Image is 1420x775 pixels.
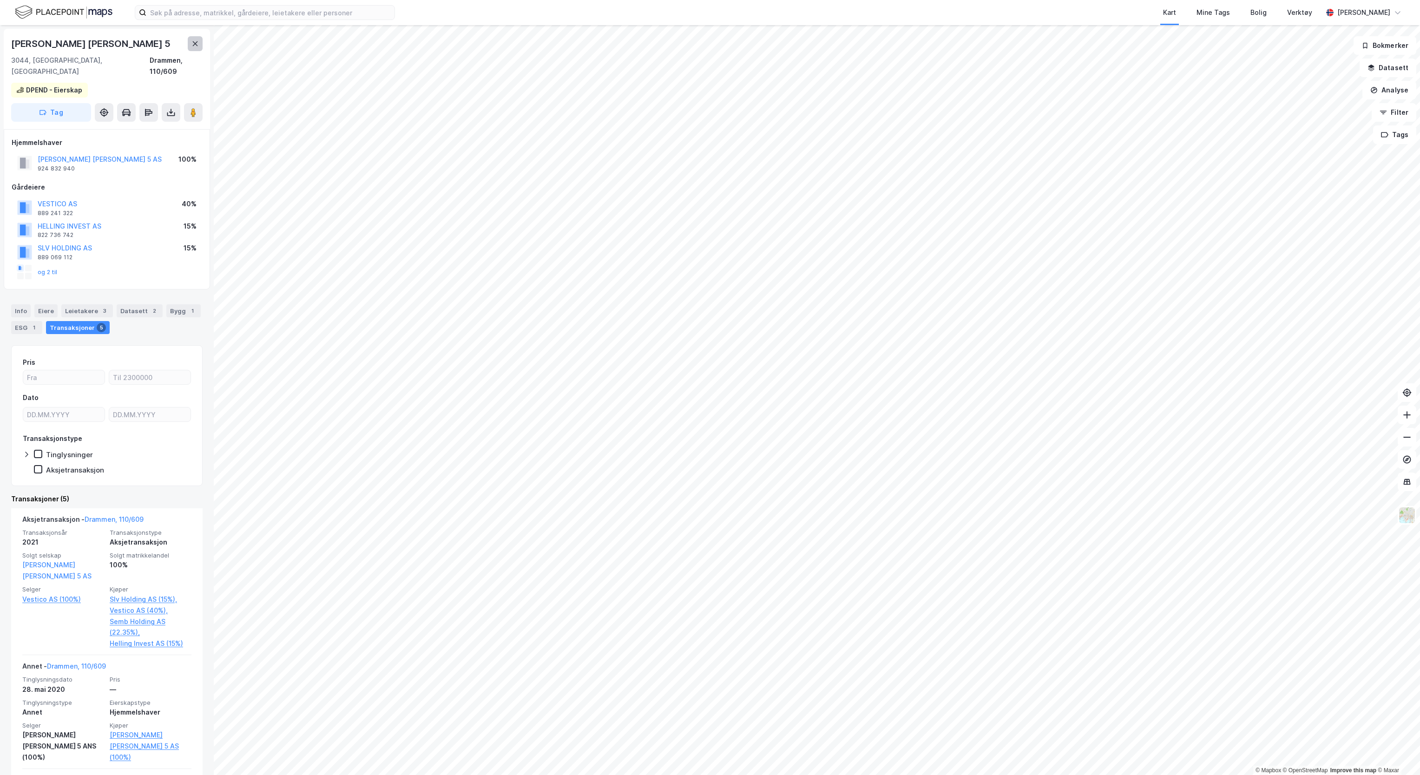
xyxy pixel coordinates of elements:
a: Vestico AS (100%) [22,594,104,605]
span: Tinglysningstype [22,699,104,707]
div: 3044, [GEOGRAPHIC_DATA], [GEOGRAPHIC_DATA] [11,55,150,77]
img: Z [1398,506,1416,524]
a: Drammen, 110/609 [47,662,106,670]
span: Selger [22,585,104,593]
div: 3 [100,306,109,315]
div: Leietakere [61,304,113,317]
input: DD.MM.YYYY [109,407,191,421]
div: 822 736 742 [38,231,73,239]
span: Kjøper [110,585,191,593]
div: 889 241 322 [38,210,73,217]
span: Transaksjonstype [110,529,191,537]
div: Hjemmelshaver [12,137,202,148]
iframe: Chat Widget [1374,730,1420,775]
span: Tinglysningsdato [22,676,104,683]
a: Semb Holding AS (22.35%), [110,616,191,638]
div: Transaksjonstype [23,433,82,444]
span: Transaksjonsår [22,529,104,537]
input: Søk på adresse, matrikkel, gårdeiere, leietakere eller personer [146,6,394,20]
div: DPEND - Eierskap [26,85,82,96]
div: Annet - [22,661,106,676]
div: 100% [110,559,191,571]
button: Filter [1372,103,1416,122]
div: Transaksjoner (5) [11,493,203,505]
a: OpenStreetMap [1283,767,1328,774]
span: Pris [110,676,191,683]
button: Datasett [1360,59,1416,77]
button: Bokmerker [1354,36,1416,55]
div: 28. mai 2020 [22,684,104,695]
div: Bolig [1250,7,1267,18]
button: Analyse [1362,81,1416,99]
div: Datasett [117,304,163,317]
div: Gårdeiere [12,182,202,193]
div: Aksjetransaksjon - [22,514,144,529]
div: 15% [184,243,197,254]
span: Eierskapstype [110,699,191,707]
div: 1 [29,323,39,332]
div: Hjemmelshaver [110,707,191,718]
input: Fra [23,370,105,384]
div: Bygg [166,304,201,317]
span: Kjøper [110,722,191,729]
a: [PERSON_NAME] [PERSON_NAME] 5 AS [22,561,92,580]
div: 15% [184,221,197,232]
div: Mine Tags [1196,7,1230,18]
div: Verktøy [1287,7,1312,18]
div: Kart [1163,7,1176,18]
div: Drammen, 110/609 [150,55,203,77]
div: — [110,684,191,695]
a: Improve this map [1330,767,1376,774]
div: Aksjetransaksjon [110,537,191,548]
div: ESG [11,321,42,334]
a: Vestico AS (40%), [110,605,191,616]
div: Pris [23,357,35,368]
div: 40% [182,198,197,210]
div: 1 [188,306,197,315]
div: 100% [178,154,197,165]
span: Solgt matrikkelandel [110,552,191,559]
input: DD.MM.YYYY [23,407,105,421]
div: Aksjetransaksjon [46,466,104,474]
div: [PERSON_NAME] [PERSON_NAME] 5 ANS (100%) [22,729,104,763]
a: Mapbox [1256,767,1281,774]
div: [PERSON_NAME] [1337,7,1390,18]
div: 5 [97,323,106,332]
a: [PERSON_NAME] [PERSON_NAME] 5 AS (100%) [110,729,191,763]
input: Til 2300000 [109,370,191,384]
a: Helling Invest AS (15%) [110,638,191,649]
span: Selger [22,722,104,729]
div: 924 832 940 [38,165,75,172]
span: Solgt selskap [22,552,104,559]
div: Dato [23,392,39,403]
div: Kontrollprogram for chat [1374,730,1420,775]
div: Eiere [34,304,58,317]
div: Annet [22,707,104,718]
button: Tags [1373,125,1416,144]
div: Tinglysninger [46,450,93,459]
img: logo.f888ab2527a4732fd821a326f86c7f29.svg [15,4,112,20]
a: Drammen, 110/609 [85,515,144,523]
div: 889 069 112 [38,254,72,261]
div: Transaksjoner [46,321,110,334]
div: [PERSON_NAME] [PERSON_NAME] 5 [11,36,172,51]
div: Info [11,304,31,317]
div: 2 [150,306,159,315]
div: 2021 [22,537,104,548]
button: Tag [11,103,91,122]
a: Slv Holding AS (15%), [110,594,191,605]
